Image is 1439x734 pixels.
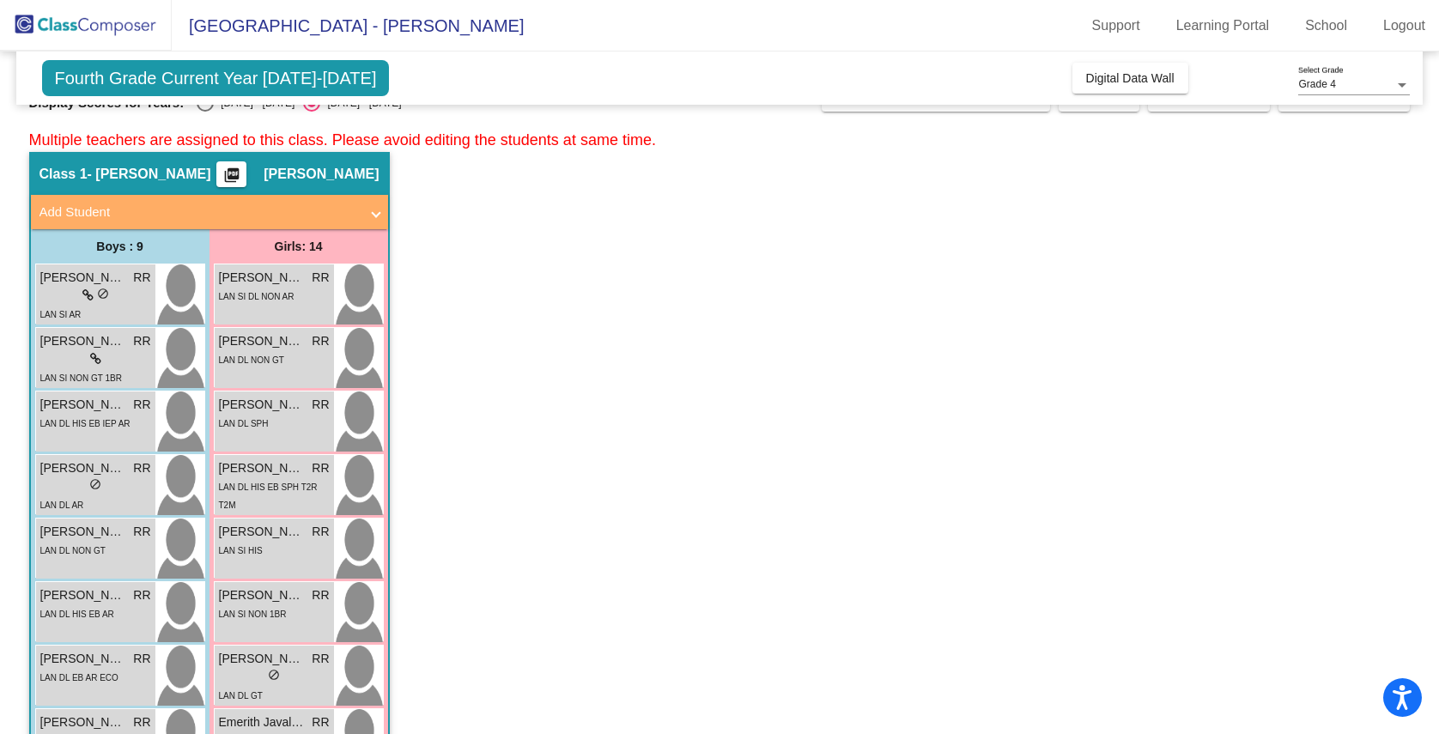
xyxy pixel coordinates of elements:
[312,396,329,414] span: RR
[219,523,305,541] span: [PERSON_NAME]
[40,650,126,668] span: [PERSON_NAME] [PERSON_NAME]
[264,166,379,183] span: [PERSON_NAME]
[40,500,84,510] span: LAN DL AR
[1086,71,1175,85] span: Digital Data Wall
[219,713,305,731] span: Emerith Javalera
[40,269,126,287] span: [PERSON_NAME]
[89,478,101,490] span: do_not_disturb_alt
[312,713,329,731] span: RR
[219,610,287,619] span: LAN SI NON 1BR
[40,373,122,383] span: LAN SI NON GT 1BR
[40,396,126,414] span: [PERSON_NAME]
[40,332,126,350] span: [PERSON_NAME]
[29,131,656,149] span: Multiple teachers are assigned to this class. Please avoid editing the students at same time.
[268,669,280,681] span: do_not_disturb_alt
[1072,63,1188,94] button: Digital Data Wall
[312,269,329,287] span: RR
[40,546,106,555] span: LAN DL NON GT
[133,332,150,350] span: RR
[222,167,242,191] mat-icon: picture_as_pdf
[219,691,263,701] span: LAN DL GT
[312,459,329,477] span: RR
[39,203,359,222] mat-panel-title: Add Student
[209,229,388,264] div: Girls: 14
[31,229,209,264] div: Boys : 9
[1369,12,1439,39] a: Logout
[133,459,150,477] span: RR
[40,523,126,541] span: [PERSON_NAME]
[219,332,305,350] span: [PERSON_NAME]
[40,310,82,319] span: LAN SI AR
[219,292,294,301] span: LAN SI DL NON AR
[31,195,388,229] mat-expansion-panel-header: Add Student
[133,650,150,668] span: RR
[40,713,126,731] span: [PERSON_NAME]
[42,60,390,96] span: Fourth Grade Current Year [DATE]-[DATE]
[219,586,305,604] span: [PERSON_NAME]
[219,650,305,668] span: [PERSON_NAME]
[133,523,150,541] span: RR
[40,610,114,619] span: LAN DL HIS EB AR
[312,523,329,541] span: RR
[40,673,118,682] span: LAN DL EB AR ECO
[40,459,126,477] span: [PERSON_NAME]
[39,166,88,183] span: Class 1
[219,355,284,365] span: LAN DL NON GT
[219,419,269,428] span: LAN DL SPH
[312,332,329,350] span: RR
[219,546,263,555] span: LAN SI HIS
[133,269,150,287] span: RR
[172,12,524,39] span: [GEOGRAPHIC_DATA] - [PERSON_NAME]
[88,166,211,183] span: - [PERSON_NAME]
[97,288,109,300] span: do_not_disturb_alt
[219,482,318,510] span: LAN DL HIS EB SPH T2R T2M
[133,586,150,604] span: RR
[312,650,329,668] span: RR
[1163,12,1284,39] a: Learning Portal
[133,713,150,731] span: RR
[40,586,126,604] span: [PERSON_NAME]
[219,269,305,287] span: [PERSON_NAME]
[216,161,246,187] button: Print Students Details
[40,419,131,428] span: LAN DL HIS EB IEP AR
[1291,12,1361,39] a: School
[1078,12,1154,39] a: Support
[1298,78,1335,90] span: Grade 4
[133,396,150,414] span: RR
[219,396,305,414] span: [PERSON_NAME] Senior [PERSON_NAME]
[312,586,329,604] span: RR
[219,459,305,477] span: [PERSON_NAME] Azul [PERSON_NAME]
